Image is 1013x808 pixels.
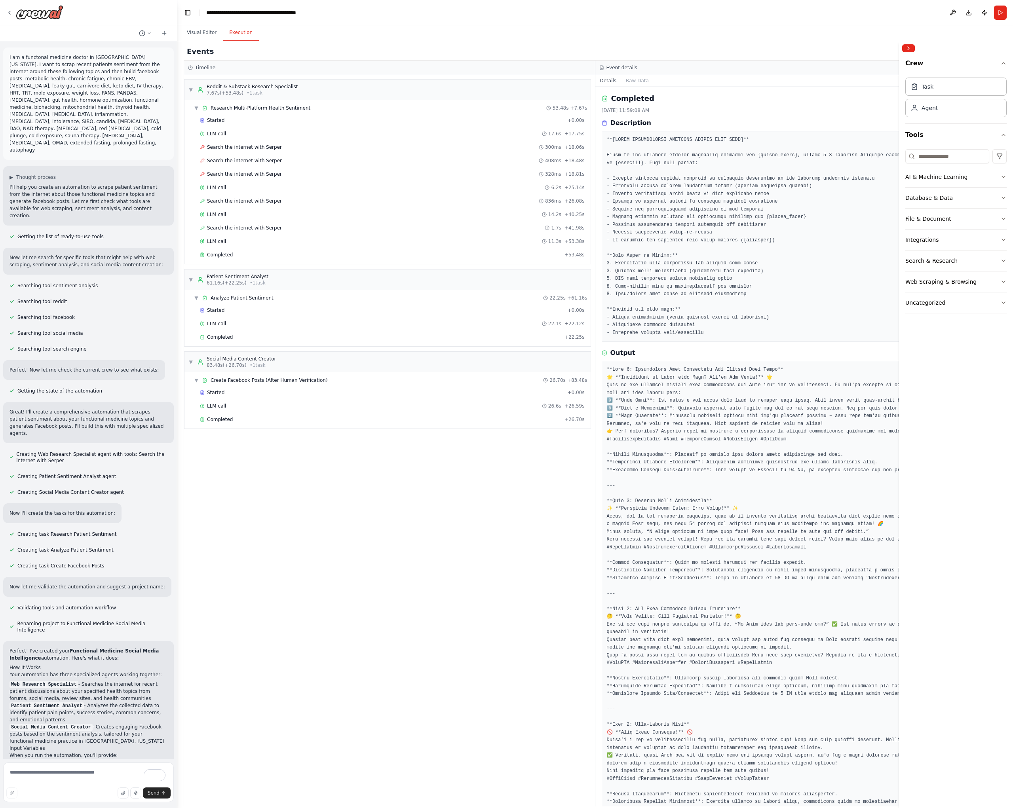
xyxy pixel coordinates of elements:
button: Visual Editor [181,25,223,41]
span: 53.48s [553,105,569,111]
div: Reddit & Substack Research Specialist [207,83,298,90]
span: Searching tool facebook [17,314,75,321]
span: Search the internet with Serper [207,144,282,150]
h2: Events [187,46,214,57]
button: Uncategorized [905,292,1007,313]
p: Your automation has three specialized agents working together: [10,671,167,678]
span: + 0.00s [567,117,584,123]
span: Search the internet with Serper [207,198,282,204]
span: ▼ [188,277,193,283]
button: ▶Thought process [10,174,56,180]
div: Web Scraping & Browsing [905,278,977,286]
span: Creating Patient Sentiment Analyst agent [17,473,116,480]
span: ▼ [188,359,193,365]
h3: Description [610,118,651,128]
button: Send [143,787,171,799]
span: LLM call [207,184,226,191]
button: Raw Data [621,75,654,86]
code: Social Media Content Creator [10,724,93,731]
button: Start a new chat [158,28,171,38]
span: Creating Web Research Specialist agent with tools: Search the internet with Serper [16,451,167,464]
p: - Searches the internet for recent patient discussions about your specified health topics from fo... [10,681,167,702]
div: Patient Sentiment Analyst [207,273,268,280]
span: Create Facebook Posts (After Human Verification) [211,377,328,383]
span: Validating tools and automation workflow [17,605,116,611]
span: Searching tool social media [17,330,83,336]
button: Toggle Sidebar [896,41,902,808]
span: 1.7s [551,225,561,231]
span: Searching tool reddit [17,298,67,305]
span: + 22.25s [564,334,585,340]
span: 6.2s [551,184,561,191]
div: Integrations [905,236,939,244]
div: Database & Data [905,194,953,202]
span: ▼ [188,87,193,93]
h2: Input Variables [10,745,167,752]
span: 17.6s [548,131,561,137]
span: + 17.75s [564,131,585,137]
span: • 1 task [250,362,266,368]
span: + 40.25s [564,211,585,218]
span: ▼ [194,105,199,111]
span: + 0.00s [567,307,584,313]
span: + 22.12s [564,321,585,327]
span: + 61.16s [567,295,587,301]
span: Search the internet with Serper [207,171,282,177]
span: Creating task Analyze Patient Sentiment [17,547,114,553]
span: Creating task Research Patient Sentiment [17,531,116,537]
span: + 26.59s [564,403,585,409]
span: 836ms [545,198,561,204]
span: LLM call [207,211,226,218]
p: Perfect! Now let me check the current crew to see what exists: [10,366,159,374]
span: + 83.48s [567,377,587,383]
span: Creating task Create Facebook Posts [17,563,104,569]
span: • 1 task [250,280,266,286]
span: Searching tool search engine [17,346,87,352]
button: File & Document [905,209,1007,229]
button: Details [595,75,621,86]
span: LLM call [207,321,226,327]
span: ▼ [194,377,199,383]
span: ▼ [194,295,199,301]
div: Tools [905,146,1007,320]
h2: How It Works [10,664,167,671]
button: Database & Data [905,188,1007,208]
span: + 18.48s [564,157,585,164]
span: LLM call [207,238,226,245]
span: 300ms [545,144,561,150]
p: Perfect! I've created your automation. Here's what it does: [10,647,167,662]
span: + 41.98s [564,225,585,231]
button: AI & Machine Learning [905,167,1007,187]
h3: Event details [606,64,637,71]
span: 11.3s [548,238,561,245]
span: + 53.38s [564,238,585,245]
span: + 53.48s [564,252,585,258]
div: Agent [922,104,938,112]
button: Switch to previous chat [136,28,155,38]
code: Web Research Specialist [10,681,78,688]
span: Completed [207,252,233,258]
span: Search the internet with Serper [207,225,282,231]
span: + 26.08s [564,198,585,204]
span: 22.1s [548,321,561,327]
span: + 0.00s [567,389,584,396]
span: • 1 task [247,90,262,96]
span: Started [207,307,224,313]
span: Creating Social Media Content Creator agent [17,489,124,495]
p: Now I'll create the tasks for this automation: [10,510,115,517]
span: + 26.70s [564,416,585,423]
span: Completed [207,334,233,340]
button: Hide left sidebar [182,7,193,18]
span: LLM call [207,131,226,137]
span: 26.6s [548,403,561,409]
h3: Output [610,348,635,358]
div: Social Media Content Creator [207,356,276,362]
span: Send [148,790,160,796]
nav: breadcrumb [206,9,296,17]
span: 26.70s [549,377,566,383]
button: Collapse right sidebar [902,44,915,52]
img: Logo [16,5,63,19]
div: Crew [905,74,1007,123]
span: Started [207,389,224,396]
strong: Functional Medicine Social Media Intelligence [10,648,159,661]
